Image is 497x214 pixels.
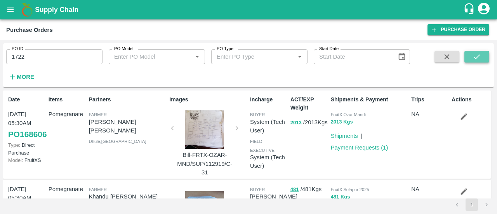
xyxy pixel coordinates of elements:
span: Type: [8,142,20,148]
span: field executive [250,139,275,152]
button: 2013 [290,118,302,127]
p: System (Tech User) [250,118,287,135]
strong: More [17,74,34,80]
p: Date [8,96,45,104]
b: Supply Chain [35,6,78,14]
nav: pagination navigation [450,198,494,211]
button: Open [192,52,202,62]
p: Images [169,96,247,104]
span: Farmer [89,112,107,117]
p: NA [411,185,448,193]
p: [DATE] 05:30AM [8,185,45,202]
p: Incharge [250,96,287,104]
p: Pomegranate [49,185,86,193]
label: Start Date [319,46,339,52]
div: customer-support [463,3,477,17]
button: open drawer [2,1,19,19]
p: Items [49,96,86,104]
span: Dhule , [GEOGRAPHIC_DATA] [89,139,146,144]
p: / 481 Kgs [290,185,328,194]
span: FruitX Ozar Mandi [331,112,366,117]
span: FruitX Solapur 2025 [331,187,369,192]
p: Direct Purchase [8,141,45,156]
span: buyer [250,112,265,117]
input: Enter PO Model [111,52,190,62]
button: 481 [290,185,299,194]
div: account of current user [477,2,491,18]
label: PO Model [114,46,134,52]
input: Start Date [314,49,391,64]
p: Shipments & Payment [331,96,408,104]
input: Enter PO Type [214,52,292,62]
p: Bill-FRTX-OZAR-MND/SUP/112919/C-31 [176,151,234,177]
p: System (Tech User) [250,153,287,171]
a: Payment Requests (1) [331,144,388,151]
button: 2013 Kgs [331,118,353,127]
a: Supply Chain [35,4,463,15]
p: Khandu [PERSON_NAME] [89,192,167,201]
img: logo [19,2,35,17]
p: [PERSON_NAME] [PERSON_NAME] [89,118,167,135]
p: / 2013 Kgs [290,118,328,127]
a: Shipments [331,133,358,139]
a: Purchase Order [427,24,489,35]
span: Farmer [89,187,107,192]
div: | [358,129,363,140]
p: ACT/EXP Weight [290,96,328,112]
label: PO Type [217,46,233,52]
span: Model: [8,157,23,163]
button: More [6,70,36,84]
a: PO168606 [8,127,47,141]
p: Trips [411,96,448,104]
p: Partners [89,96,167,104]
button: page 1 [466,198,478,211]
p: Pomegranate [49,110,86,118]
label: PO ID [12,46,23,52]
p: [DATE] 05:30AM [8,110,45,127]
input: Enter PO ID [6,49,103,64]
p: FruitXS [8,157,45,164]
p: [PERSON_NAME] [250,192,297,201]
p: Actions [452,96,489,104]
button: Open [295,52,305,62]
button: 481 Kgs [331,193,350,202]
p: NA [411,110,448,118]
span: buyer [250,187,265,192]
button: Choose date [394,49,409,64]
div: Purchase Orders [6,25,53,35]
